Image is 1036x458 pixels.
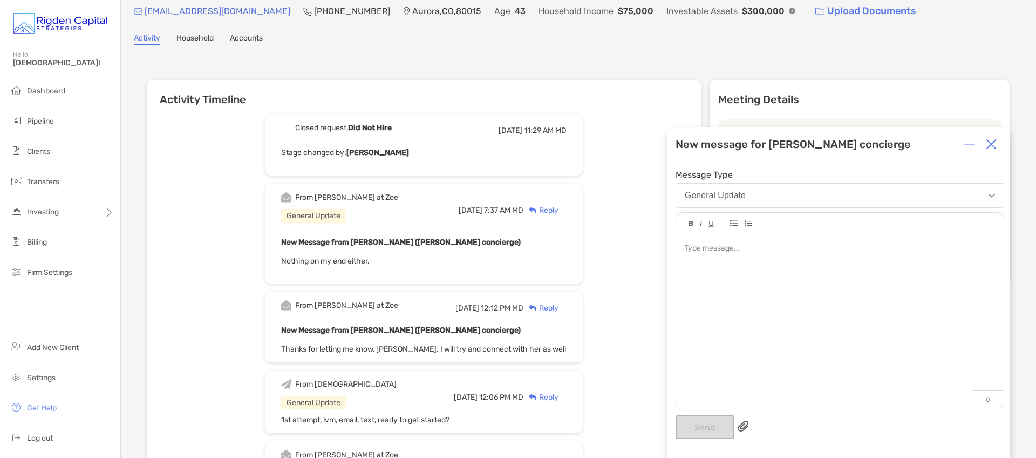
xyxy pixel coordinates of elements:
[789,8,795,14] img: Info Icon
[27,403,57,413] span: Get Help
[523,392,558,403] div: Reply
[666,4,738,18] p: Investable Assets
[539,4,614,18] p: Household Income
[27,177,59,186] span: Transfers
[484,206,523,215] span: 7:37 AM MD
[281,415,449,425] span: 1st attempt, lvm, email, text, ready to get started?
[346,148,409,157] b: [PERSON_NAME]
[10,114,23,127] img: pipeline icon
[989,194,995,198] img: Open dropdown arrow
[145,4,290,18] p: [EMAIL_ADDRESS][DOMAIN_NAME]
[27,207,59,217] span: Investing
[708,221,714,227] img: Editor control icon
[744,220,752,227] img: Editor control icon
[524,126,567,135] span: 11:29 AM MD
[281,396,346,409] div: General Update
[815,8,824,15] img: button icon
[27,268,72,277] span: Firm Settings
[454,393,478,402] span: [DATE]
[481,304,523,313] span: 12:12 PM MD
[10,371,23,383] img: settings icon
[27,117,54,126] span: Pipeline
[10,144,23,157] img: clients icon
[455,304,479,313] span: [DATE]
[295,123,392,132] div: Closed request,
[281,326,521,335] b: New Message from [PERSON_NAME] ([PERSON_NAME] concierge)
[676,170,1004,180] span: Message Type
[27,238,47,247] span: Billing
[348,123,392,132] b: Did Not Hire
[742,4,785,18] p: $300,000
[303,7,312,16] img: Phone Icon
[10,401,23,414] img: get-help icon
[412,4,481,18] p: Aurora , CO , 80015
[13,4,107,43] img: Zoe Logo
[403,7,410,16] img: Location Icon
[134,33,160,45] a: Activity
[27,434,53,443] span: Log out
[676,138,911,151] div: New message for [PERSON_NAME] concierge
[295,380,397,389] div: From [DEMOGRAPHIC_DATA]
[10,174,23,187] img: transfers icon
[295,301,398,310] div: From [PERSON_NAME] at Zoe
[964,139,975,150] img: Expand or collapse
[10,431,23,444] img: logout icon
[27,373,56,382] span: Settings
[523,205,558,216] div: Reply
[27,86,65,96] span: Dashboard
[27,147,50,156] span: Clients
[281,379,291,389] img: Event icon
[618,4,653,18] p: $75,000
[10,340,23,353] img: add_new_client icon
[718,93,1001,106] p: Meeting Details
[13,58,114,68] span: [DEMOGRAPHIC_DATA]!
[230,33,263,45] a: Accounts
[986,139,997,150] img: Close
[494,4,510,18] p: Age
[10,84,23,97] img: dashboard icon
[281,300,291,311] img: Event icon
[529,394,537,401] img: Reply icon
[700,221,702,226] img: Editor control icon
[972,390,1004,409] p: 0
[529,305,537,312] img: Reply icon
[176,33,214,45] a: Household
[738,421,748,432] img: paperclip attachments
[459,206,482,215] span: [DATE]
[281,209,346,223] div: General Update
[676,183,1004,208] button: General Update
[10,205,23,218] img: investing icon
[281,123,291,133] img: Event icon
[10,235,23,248] img: billing icon
[147,80,701,106] h6: Activity Timeline
[281,238,521,247] b: New Message from [PERSON_NAME] ([PERSON_NAME] concierge)
[685,191,746,200] div: General Update
[499,126,522,135] span: [DATE]
[730,220,738,226] img: Editor control icon
[281,192,291,203] img: Event icon
[529,207,537,214] img: Reply icon
[281,345,566,354] span: Thanks for letting me know, [PERSON_NAME]. I will try and connect with her as well
[281,146,567,159] p: Stage changed by:
[295,193,398,202] div: From [PERSON_NAME] at Zoe
[281,257,370,266] span: Nothing on my end either.
[515,4,526,18] p: 43
[134,8,142,15] img: Email Icon
[523,302,558,314] div: Reply
[479,393,523,402] span: 12:06 PM MD
[27,343,79,352] span: Add New Client
[10,265,23,278] img: firm-settings icon
[689,221,693,226] img: Editor control icon
[314,4,390,18] p: [PHONE_NUMBER]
